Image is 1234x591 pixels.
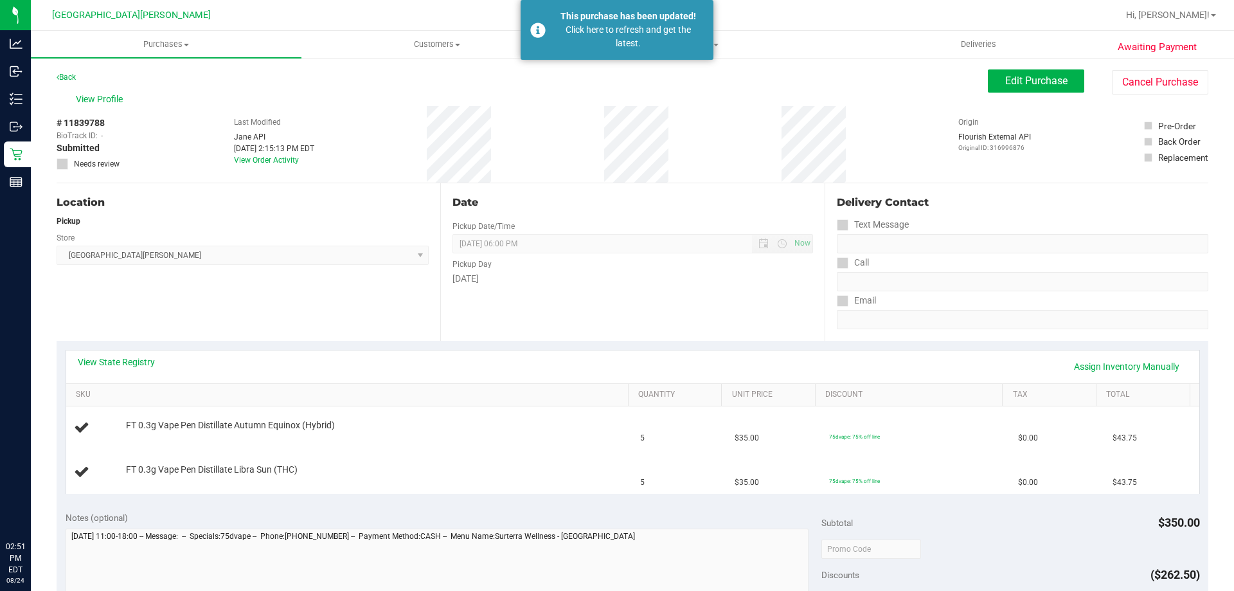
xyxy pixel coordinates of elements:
[640,477,645,489] span: 5
[640,432,645,444] span: 5
[452,272,812,286] div: [DATE]
[52,10,211,21] span: [GEOGRAPHIC_DATA][PERSON_NAME]
[837,195,1208,210] div: Delivery Contact
[31,31,301,58] a: Purchases
[76,390,623,400] a: SKU
[821,518,853,528] span: Subtotal
[837,253,869,272] label: Call
[452,259,492,270] label: Pickup Day
[6,541,25,576] p: 02:51 PM EDT
[837,291,876,310] label: Email
[1118,40,1197,55] span: Awaiting Payment
[10,120,22,133] inline-svg: Outbound
[958,143,1031,152] p: Original ID: 316996876
[943,39,1014,50] span: Deliveries
[988,69,1084,93] button: Edit Purchase
[821,540,921,559] input: Promo Code
[57,195,429,210] div: Location
[452,195,812,210] div: Date
[78,356,155,368] a: View State Registry
[1158,516,1200,529] span: $350.00
[1106,390,1185,400] a: Total
[1126,10,1210,20] span: Hi, [PERSON_NAME]!
[101,130,103,141] span: -
[6,576,25,585] p: 08/24
[825,390,997,400] a: Discount
[1158,120,1196,132] div: Pre-Order
[732,390,810,400] a: Unit Price
[10,37,22,50] inline-svg: Analytics
[10,65,22,78] inline-svg: Inbound
[31,39,301,50] span: Purchases
[10,148,22,161] inline-svg: Retail
[638,390,717,400] a: Quantity
[66,513,128,523] span: Notes (optional)
[1113,432,1137,444] span: $43.75
[74,158,120,170] span: Needs review
[234,143,314,154] div: [DATE] 2:15:13 PM EDT
[57,232,75,244] label: Store
[234,156,299,165] a: View Order Activity
[958,131,1031,152] div: Flourish External API
[126,464,298,476] span: FT 0.3g Vape Pen Distillate Libra Sun (THC)
[829,433,880,440] span: 75dvape: 75% off line
[1112,70,1208,95] button: Cancel Purchase
[837,234,1208,253] input: Format: (999) 999-9999
[1150,568,1200,581] span: ($262.50)
[1158,151,1208,164] div: Replacement
[57,217,80,226] strong: Pickup
[1158,135,1201,148] div: Back Order
[302,39,571,50] span: Customers
[735,432,759,444] span: $35.00
[234,131,314,143] div: Jane API
[13,488,51,527] iframe: Resource center
[57,130,98,141] span: BioTrack ID:
[1013,390,1091,400] a: Tax
[301,31,572,58] a: Customers
[57,116,105,130] span: # 11839788
[57,73,76,82] a: Back
[1018,432,1038,444] span: $0.00
[1113,477,1137,489] span: $43.75
[821,563,859,586] span: Discounts
[958,116,979,128] label: Origin
[553,10,704,23] div: This purchase has been updated!
[837,272,1208,291] input: Format: (999) 999-9999
[829,478,880,484] span: 75dvape: 75% off line
[553,23,704,50] div: Click here to refresh and get the latest.
[735,477,759,489] span: $35.00
[234,116,281,128] label: Last Modified
[1066,356,1188,377] a: Assign Inventory Manually
[10,176,22,188] inline-svg: Reports
[452,221,515,232] label: Pickup Date/Time
[126,419,335,432] span: FT 0.3g Vape Pen Distillate Autumn Equinox (Hybrid)
[1018,477,1038,489] span: $0.00
[10,93,22,105] inline-svg: Inventory
[76,93,127,106] span: View Profile
[843,31,1114,58] a: Deliveries
[1005,75,1068,87] span: Edit Purchase
[837,215,909,234] label: Text Message
[57,141,100,155] span: Submitted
